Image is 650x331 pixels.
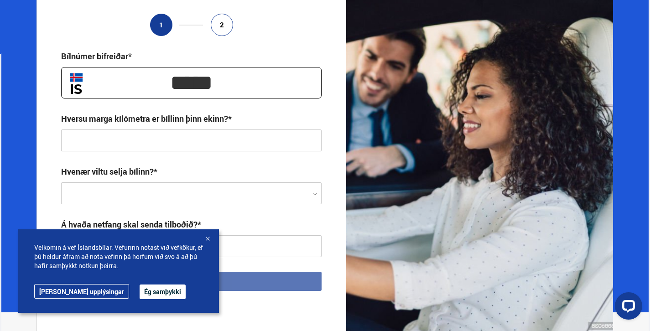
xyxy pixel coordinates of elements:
[220,21,224,29] span: 2
[61,51,132,62] div: Bílnúmer bifreiðar*
[61,113,232,124] div: Hversu marga kílómetra er bíllinn þinn ekinn?*
[61,219,201,230] div: Á hvaða netfang skal senda tilboðið?*
[608,289,646,327] iframe: LiveChat chat widget
[61,166,157,177] label: Hvenær viltu selja bílinn?*
[159,21,163,29] span: 1
[34,284,129,299] a: [PERSON_NAME] upplýsingar
[140,284,186,299] button: Ég samþykki
[34,243,203,270] span: Velkomin á vef Íslandsbílar. Vefurinn notast við vefkökur, ef þú heldur áfram að nota vefinn þá h...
